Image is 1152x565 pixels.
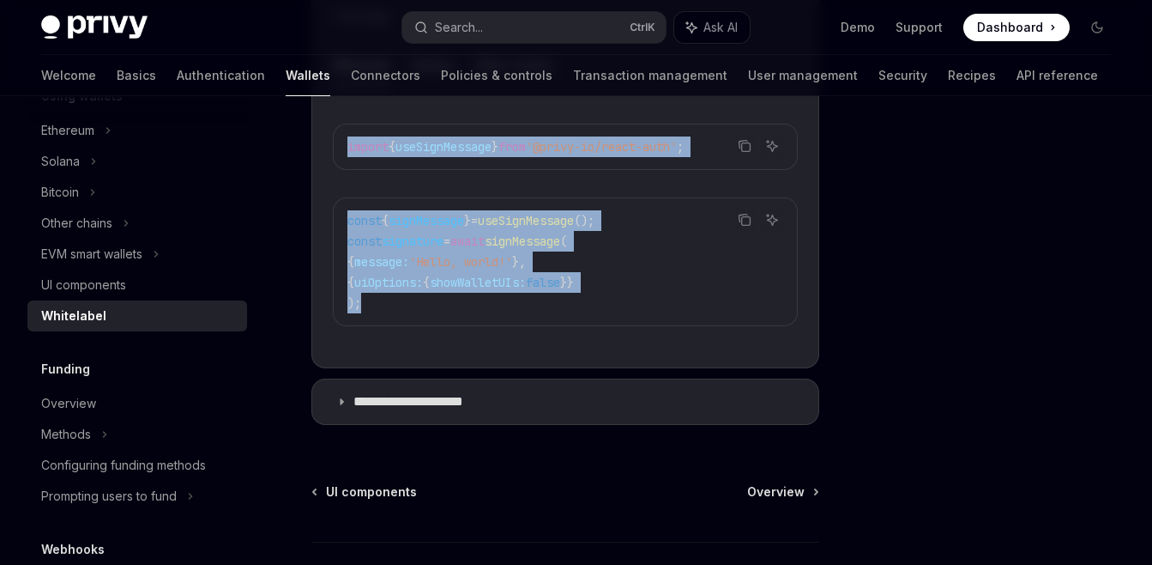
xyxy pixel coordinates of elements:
span: ( [560,234,567,249]
button: Toggle dark mode [1083,14,1111,41]
button: Copy the contents from the code block [733,209,756,231]
a: Overview [747,483,817,501]
span: from [498,139,526,155]
span: Overview [747,483,805,501]
a: User management [748,55,858,96]
span: signMessage [389,213,464,228]
span: useSignMessage [478,213,574,228]
span: ); [347,295,361,311]
span: import [347,139,389,155]
span: (); [574,213,594,228]
a: Wallets [286,55,330,96]
a: Dashboard [963,14,1070,41]
div: Methods [41,424,91,445]
div: Configuring funding methods [41,455,206,476]
a: Security [878,55,927,96]
a: Configuring funding methods [27,450,247,481]
span: ; [677,139,684,155]
span: useSignMessage [395,139,492,155]
h5: Webhooks [41,539,105,560]
span: 'Hello, world!' [409,254,512,270]
a: Welcome [41,55,96,96]
span: const [347,234,382,249]
span: { [347,275,354,290]
span: } [492,139,498,155]
span: { [423,275,430,290]
span: false [526,275,560,290]
div: UI components [41,275,126,295]
span: signMessage [485,234,560,249]
button: Ask AI [674,12,750,43]
a: UI components [27,270,247,301]
a: Whitelabel [27,301,247,331]
span: = [471,213,478,228]
span: Dashboard [977,19,1043,36]
a: Transaction management [573,55,727,96]
div: Bitcoin [41,182,79,203]
span: signature [382,234,443,249]
a: Authentication [177,55,265,96]
a: Basics [117,55,156,96]
span: } [464,213,471,228]
a: API reference [1016,55,1098,96]
div: Overview [41,393,96,414]
a: Demo [841,19,875,36]
a: Overview [27,388,247,419]
div: Whitelabel [41,306,106,326]
a: Policies & controls [441,55,552,96]
div: Search... [435,17,483,38]
div: Other chains [41,213,112,234]
a: Recipes [948,55,996,96]
span: message: [354,254,409,270]
span: await [450,234,485,249]
span: '@privy-io/react-auth' [526,139,677,155]
span: const [347,213,382,228]
div: Solana [41,151,80,172]
a: Connectors [351,55,420,96]
span: = [443,234,450,249]
button: Ask AI [761,135,783,157]
img: dark logo [41,15,148,39]
a: Support [896,19,943,36]
div: Ethereum [41,120,94,141]
span: { [347,254,354,270]
button: Search...CtrlK [402,12,666,43]
h5: Funding [41,359,90,380]
span: { [382,213,389,228]
button: Ask AI [761,209,783,231]
span: { [389,139,395,155]
span: Ask AI [703,19,738,36]
a: UI components [313,483,417,501]
button: Copy the contents from the code block [733,135,756,157]
span: }} [560,275,574,290]
div: EVM smart wallets [41,244,142,264]
span: showWalletUIs: [430,275,526,290]
span: UI components [326,483,417,501]
span: }, [512,254,526,270]
span: Ctrl K [630,21,655,34]
span: uiOptions: [354,275,423,290]
div: Prompting users to fund [41,486,177,507]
